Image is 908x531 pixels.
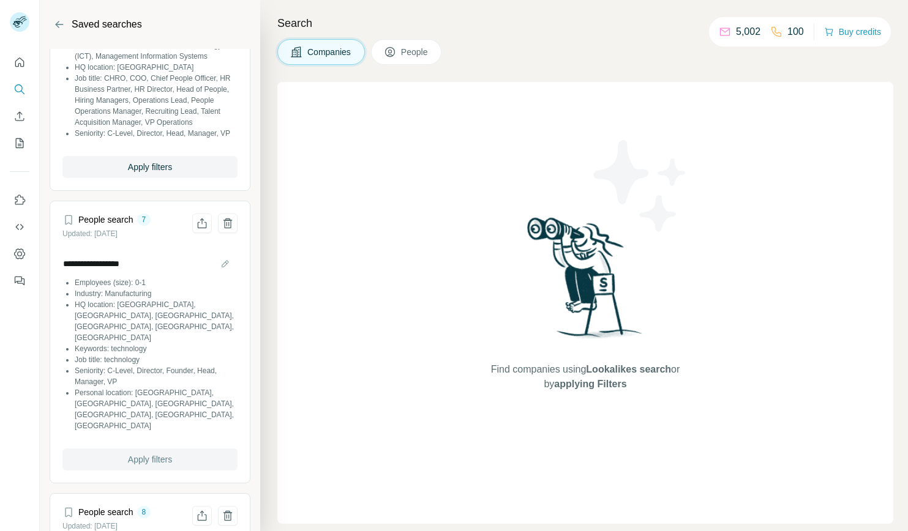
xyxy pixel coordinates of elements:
[585,131,696,241] img: Surfe Illustration - Stars
[75,299,238,343] li: HQ location: [GEOGRAPHIC_DATA], [GEOGRAPHIC_DATA], [GEOGRAPHIC_DATA], [GEOGRAPHIC_DATA], [GEOGRAP...
[10,51,29,73] button: Quick start
[75,365,238,387] li: Seniority: C-Level, Director, Founder, Head, Manager, VP
[10,216,29,238] button: Use Surfe API
[78,214,133,226] h4: People search
[137,507,151,518] div: 8
[78,506,133,518] h4: People search
[62,448,238,470] button: Apply filters
[554,379,626,389] span: applying Filters
[586,364,671,374] span: Lookalikes search
[62,255,238,272] input: Search name
[10,78,29,100] button: Search
[192,214,212,233] button: Share filters
[10,243,29,265] button: Dashboard
[62,156,238,178] button: Apply filters
[522,214,649,351] img: Surfe Illustration - Woman searching with binoculars
[736,24,760,39] p: 5,002
[218,506,238,525] button: Delete saved search
[192,506,212,525] button: Share filters
[75,387,238,431] li: Personal location: [GEOGRAPHIC_DATA], [GEOGRAPHIC_DATA], [GEOGRAPHIC_DATA], [GEOGRAPHIC_DATA], [G...
[75,277,238,288] li: Employees (size): 0-1
[75,354,238,365] li: Job title: technology
[824,23,881,40] button: Buy credits
[75,343,238,354] li: Keywords: technology
[62,229,118,238] small: Updated: [DATE]
[128,161,172,173] span: Apply filters
[75,128,238,139] li: Seniority: C-Level, Director, Head, Manager, VP
[137,214,151,225] div: 7
[75,288,238,299] li: Industry: Manufacturing
[787,24,804,39] p: 100
[10,132,29,154] button: My lists
[218,214,238,233] button: Delete saved search
[72,17,142,32] h2: Saved searches
[128,453,172,466] span: Apply filters
[401,46,429,58] span: People
[10,270,29,292] button: Feedback
[75,73,238,128] li: Job title: CHRO, COO, Chief People Officer, HR Business Partner, HR Director, Head of People, Hir...
[75,62,238,73] li: HQ location: [GEOGRAPHIC_DATA]
[307,46,352,58] span: Companies
[50,15,69,34] button: Back
[277,15,893,32] h4: Search
[487,362,683,392] span: Find companies using or by
[62,522,118,530] small: Updated: [DATE]
[10,189,29,211] button: Use Surfe on LinkedIn
[10,105,29,127] button: Enrich CSV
